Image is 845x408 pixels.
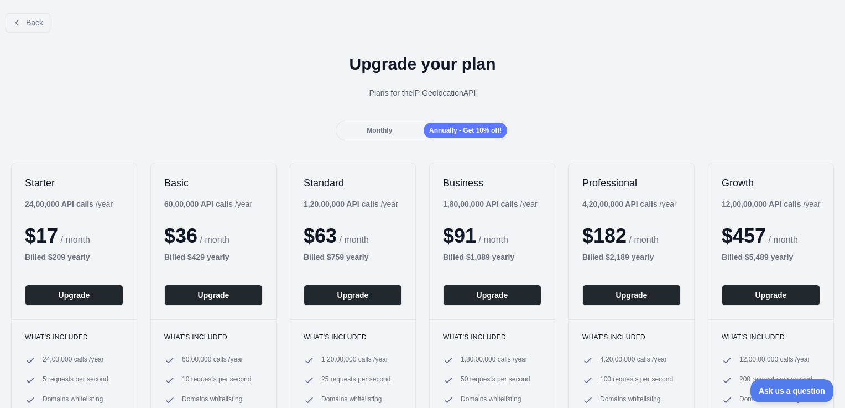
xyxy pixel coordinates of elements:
[443,198,538,210] div: / year
[582,224,627,247] span: $ 182
[304,224,337,247] span: $ 63
[722,198,821,210] div: / year
[582,198,677,210] div: / year
[629,235,659,244] span: / month
[582,200,658,208] b: 4,20,00,000 API calls
[722,200,801,208] b: 12,00,00,000 API calls
[443,224,476,247] span: $ 91
[750,379,834,402] iframe: Toggle Customer Support
[304,200,379,208] b: 1,20,00,000 API calls
[443,200,518,208] b: 1,80,00,000 API calls
[722,224,766,247] span: $ 457
[340,235,369,244] span: / month
[479,235,508,244] span: / month
[304,198,398,210] div: / year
